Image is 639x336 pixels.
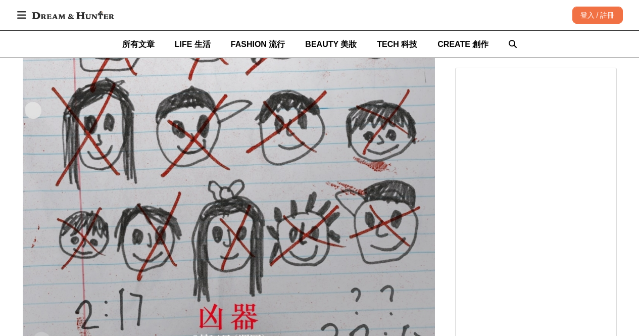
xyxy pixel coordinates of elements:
a: TECH 科技 [377,31,417,58]
span: FASHION 流行 [231,40,285,49]
span: LIFE 生活 [175,40,211,49]
a: LIFE 生活 [175,31,211,58]
span: BEAUTY 美妝 [305,40,357,49]
img: Dream & Hunter [27,6,119,24]
span: 所有文章 [122,40,155,49]
div: 登入 / 註冊 [572,7,623,24]
a: BEAUTY 美妝 [305,31,357,58]
span: TECH 科技 [377,40,417,49]
a: FASHION 流行 [231,31,285,58]
span: CREATE 創作 [437,40,488,49]
a: 所有文章 [122,31,155,58]
a: CREATE 創作 [437,31,488,58]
